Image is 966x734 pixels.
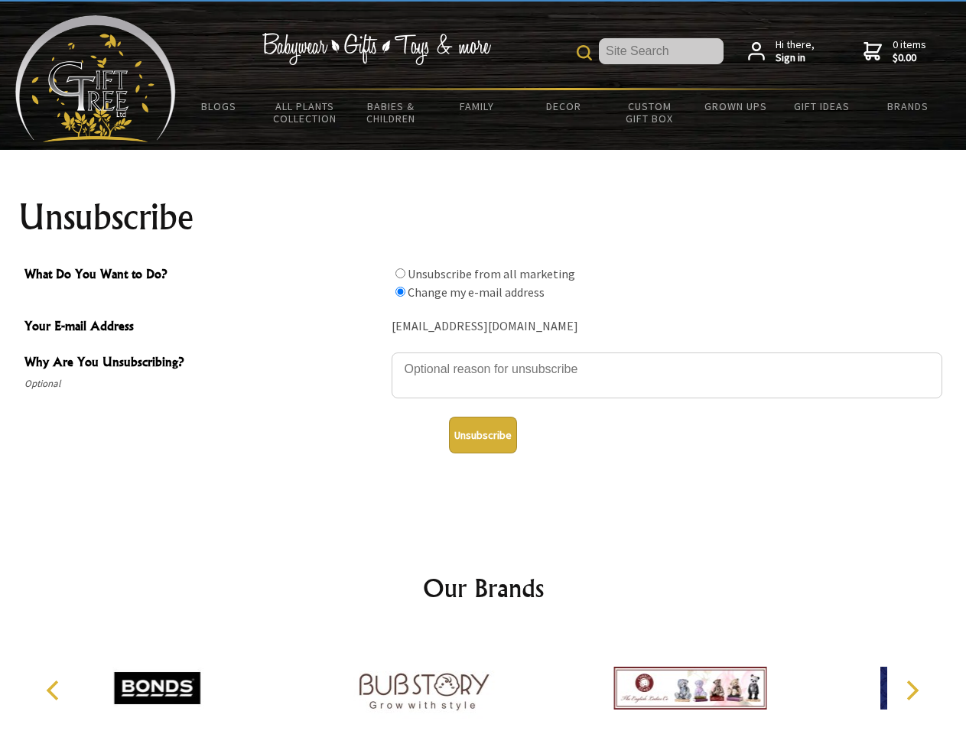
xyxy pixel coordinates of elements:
button: Unsubscribe [449,417,517,453]
a: Custom Gift Box [607,90,693,135]
span: Your E-mail Address [24,317,384,339]
input: What Do You Want to Do? [395,287,405,297]
label: Unsubscribe from all marketing [408,266,575,281]
button: Next [895,674,929,707]
label: Change my e-mail address [408,284,545,300]
a: Babies & Children [348,90,434,135]
span: What Do You Want to Do? [24,265,384,287]
button: Previous [38,674,72,707]
a: Grown Ups [692,90,779,122]
a: All Plants Collection [262,90,349,135]
a: Gift Ideas [779,90,865,122]
strong: $0.00 [893,51,926,65]
input: Site Search [599,38,724,64]
a: Brands [865,90,951,122]
div: [EMAIL_ADDRESS][DOMAIN_NAME] [392,315,942,339]
span: Optional [24,375,384,393]
img: Babyware - Gifts - Toys and more... [15,15,176,142]
a: Family [434,90,521,122]
a: Decor [520,90,607,122]
h2: Our Brands [31,570,936,606]
img: Babywear - Gifts - Toys & more [262,33,491,65]
a: 0 items$0.00 [864,38,926,65]
textarea: Why Are You Unsubscribing? [392,352,942,398]
a: BLOGS [176,90,262,122]
a: Hi there,Sign in [748,38,815,65]
img: product search [577,45,592,60]
h1: Unsubscribe [18,199,948,235]
strong: Sign in [776,51,815,65]
span: 0 items [893,37,926,65]
input: What Do You Want to Do? [395,268,405,278]
span: Hi there, [776,38,815,65]
span: Why Are You Unsubscribing? [24,352,384,375]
